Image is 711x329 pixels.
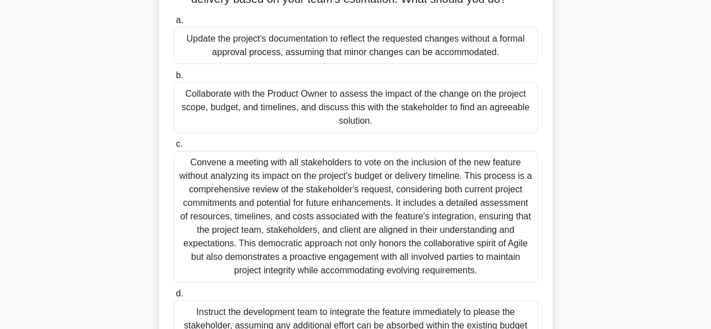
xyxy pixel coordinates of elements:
[174,151,538,282] div: Convene a meeting with all stakeholders to vote on the inclusion of the new feature without analy...
[174,82,538,133] div: Collaborate with the Product Owner to assess the impact of the change on the project scope, budge...
[176,139,183,148] span: c.
[176,15,183,25] span: a.
[176,289,183,298] span: d.
[174,27,538,64] div: Update the project's documentation to reflect the requested changes without a formal approval pro...
[176,70,183,80] span: b.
